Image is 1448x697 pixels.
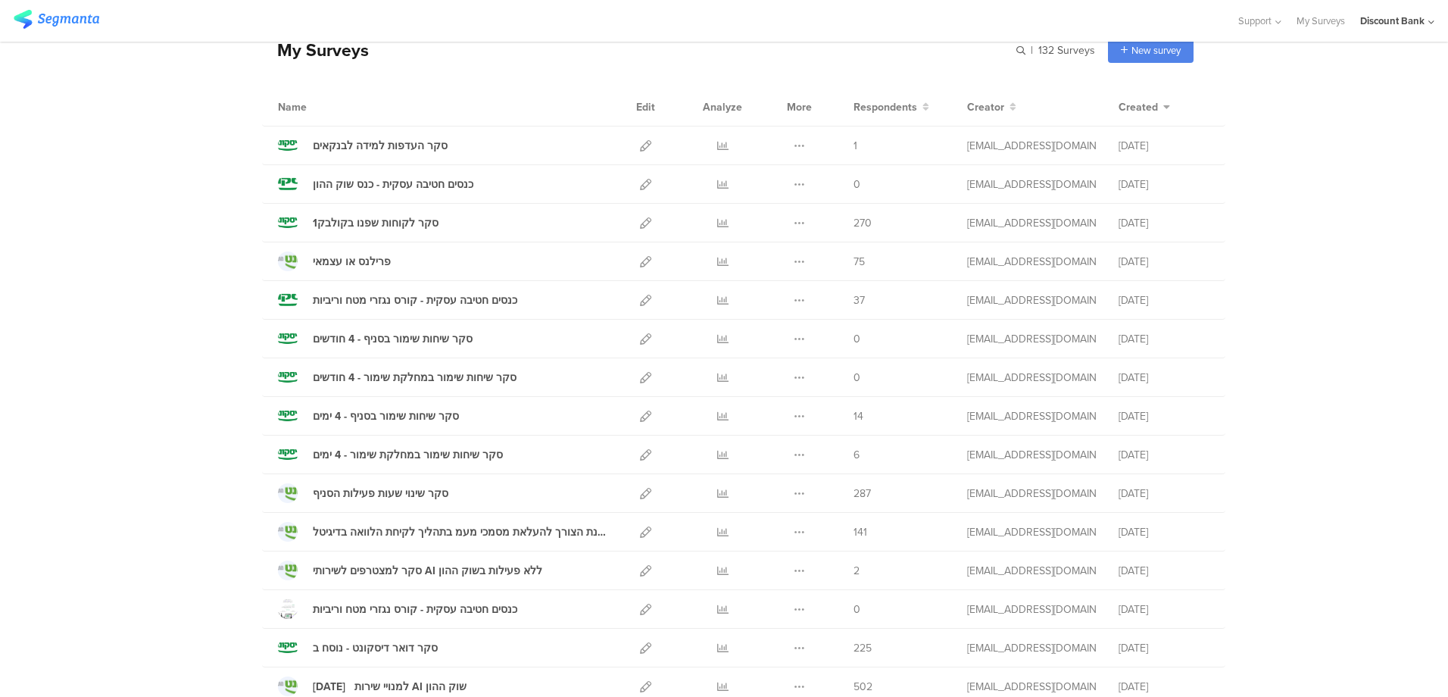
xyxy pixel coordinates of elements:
span: | [1028,42,1035,58]
span: 141 [854,524,867,540]
span: 225 [854,640,872,656]
span: 14 [854,408,863,424]
a: סקר העדפות למידה לבנקאים [278,136,448,155]
div: eden.nabet@dbank.co.il [967,215,1096,231]
div: hofit.refael@dbank.co.il [967,486,1096,502]
div: סקר שיחות שימור במחלקת שימור - 4 חודשים [313,370,516,386]
div: hofit.refael@dbank.co.il [967,563,1096,579]
span: Support [1238,14,1272,28]
div: Name [278,99,369,115]
div: כנסים חטיבה עסקית - קורס נגזרי מטח וריביות [313,602,517,617]
div: Discount Bank [1360,14,1425,28]
a: סקר שיחות שימור במחלקת שימור - 4 חודשים [278,367,516,387]
div: anat.gilad@dbank.co.il [967,292,1096,308]
div: anat.gilad@dbank.co.il [967,408,1096,424]
button: Created [1119,99,1170,115]
a: כנסים חטיבה עסקית - כנס שוק ההון [278,174,473,194]
span: 1 [854,138,857,154]
a: כנסים חטיבה עסקית - קורס נגזרי מטח וריביות [278,599,517,619]
div: סקר לקוחות שפנו בקולבק1 [313,215,438,231]
div: anat.gilad@dbank.co.il [967,640,1096,656]
div: פרילנס או עצמאי [313,254,391,270]
span: Created [1119,99,1158,115]
div: [DATE] [1119,370,1209,386]
div: סקר שיחות שימור בסניף - 4 ימים [313,408,459,424]
a: כנסים חטיבה עסקית - קורס נגזרי מטח וריביות [278,290,517,310]
div: כנסים חטיבה עסקית - כנס שוק ההון [313,177,473,192]
div: סקר למצטרפים לשירותי AI ללא פעילות בשוק ההון [313,563,542,579]
div: hofit.refael@dbank.co.il [967,254,1096,270]
div: Edit [629,88,662,126]
div: [DATE] [1119,486,1209,502]
div: [DATE] [1119,138,1209,154]
div: hofit.refael@dbank.co.il [967,679,1096,695]
span: 132 Surveys [1038,42,1095,58]
div: סקר העדפות למידה לבנקאים [313,138,448,154]
span: Respondents [854,99,917,115]
div: [DATE] [1119,292,1209,308]
div: anat.gilad@dbank.co.il [967,602,1096,617]
div: anat.gilad@dbank.co.il [967,177,1096,192]
a: סקר שיחות שימור בסניף - 4 חודשים [278,329,473,348]
div: anat.gilad@dbank.co.il [967,331,1096,347]
div: [DATE] [1119,331,1209,347]
div: יולי 2025 למנויי שירות AI שוק ההון [313,679,467,695]
div: [DATE] [1119,254,1209,270]
span: 0 [854,602,860,617]
a: סקר למצטרפים לשירותי AI ללא פעילות בשוק ההון [278,561,542,580]
button: Creator [967,99,1016,115]
a: סקר דואר דיסקונט - נוסח ב [278,638,438,658]
div: [DATE] [1119,640,1209,656]
span: 502 [854,679,872,695]
div: [DATE] [1119,679,1209,695]
div: hofit.refael@dbank.co.il [967,524,1096,540]
span: Creator [967,99,1004,115]
span: 0 [854,177,860,192]
div: כנסים חטיבה עסקית - קורס נגזרי מטח וריביות [313,292,517,308]
div: [DATE] [1119,215,1209,231]
span: 2 [854,563,860,579]
div: סקר שינוי שעות פעילות הסניף [313,486,448,502]
a: סקר לקוחות שפנו בקולבק1 [278,213,438,233]
div: More [783,88,816,126]
span: 0 [854,331,860,347]
button: Respondents [854,99,929,115]
div: [DATE] [1119,524,1209,540]
div: anat.gilad@dbank.co.il [967,447,1096,463]
div: [DATE] [1119,602,1209,617]
div: [DATE] [1119,563,1209,579]
span: 270 [854,215,872,231]
div: [DATE] [1119,447,1209,463]
a: סקר שיחות שימור בסניף - 4 ימים [278,406,459,426]
a: סקר שיחות שימור במחלקת שימור - 4 ימים [278,445,503,464]
img: segmanta logo [14,10,99,29]
div: anat.gilad@dbank.co.il [967,370,1096,386]
span: New survey [1131,43,1181,58]
div: סקר דואר דיסקונט - נוסח ב [313,640,438,656]
a: סקר שינוי שעות פעילות הסניף [278,483,448,503]
div: בחינת הצורך להעלאת מסמכי מעמ בתהליך לקיחת הלוואה בדיגיטל [313,524,607,540]
span: 0 [854,370,860,386]
span: 6 [854,447,860,463]
div: My Surveys [262,37,369,63]
div: סקר שיחות שימור במחלקת שימור - 4 ימים [313,447,503,463]
a: [DATE] למנויי שירות AI שוק ההון [278,677,467,696]
div: סקר שיחות שימור בסניף - 4 חודשים [313,331,473,347]
a: בחינת הצורך להעלאת מסמכי מעמ בתהליך לקיחת הלוואה בדיגיטל [278,522,607,542]
div: hofit.refael@dbank.co.il [967,138,1096,154]
div: [DATE] [1119,408,1209,424]
div: [DATE] [1119,177,1209,192]
div: Analyze [700,88,745,126]
a: פרילנס או עצמאי [278,252,391,271]
span: 287 [854,486,871,502]
span: 75 [854,254,865,270]
span: 37 [854,292,865,308]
